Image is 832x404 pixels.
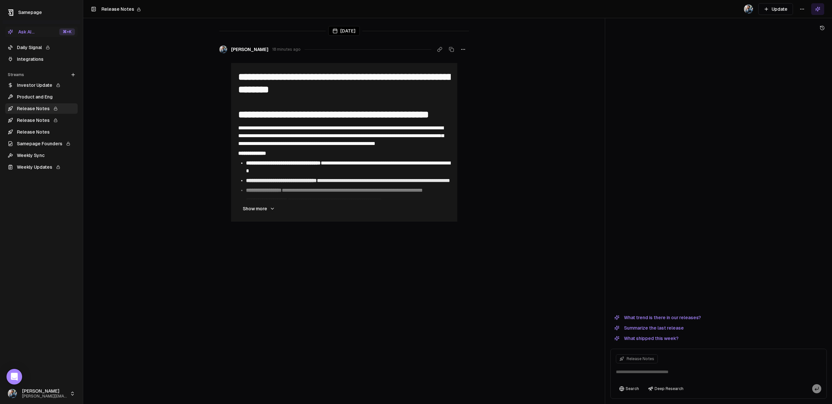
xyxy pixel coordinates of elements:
[238,202,280,215] button: Show more
[219,46,227,53] img: 1695405595226.jpeg
[5,115,78,125] a: Release Notes
[22,388,67,394] span: [PERSON_NAME]
[744,5,753,14] img: 1695405595226.jpeg
[5,42,78,53] a: Daily Signal
[5,386,78,401] button: [PERSON_NAME][PERSON_NAME][EMAIL_ADDRESS]
[5,80,78,90] a: Investor Update
[5,54,78,64] a: Integrations
[231,46,268,53] span: [PERSON_NAME]
[610,324,688,332] button: Summarize the last release
[8,29,34,35] div: Ask AI...
[6,369,22,384] div: Open Intercom Messenger
[645,384,687,393] button: Deep Research
[610,334,682,342] button: What shipped this week?
[101,7,134,12] span: Release Notes
[59,28,75,35] div: ⌘ +K
[5,127,78,137] a: Release Notes
[22,394,67,399] span: [PERSON_NAME][EMAIL_ADDRESS]
[5,70,78,80] div: Streams
[18,10,42,15] span: Samepage
[5,150,78,161] a: Weekly Sync
[610,314,705,321] button: What trend is there in our releases?
[758,3,793,15] button: Update
[328,26,360,36] div: [DATE]
[5,92,78,102] a: Product and Eng
[5,103,78,114] a: Release Notes
[272,47,301,52] span: 18 minutes ago
[5,162,78,172] a: Weekly Updates
[5,138,78,149] a: Samepage Founders
[627,356,654,361] span: Release Notes
[616,384,642,393] button: Search
[8,389,17,398] img: 1695405595226.jpeg
[5,27,78,37] button: Ask AI...⌘+K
